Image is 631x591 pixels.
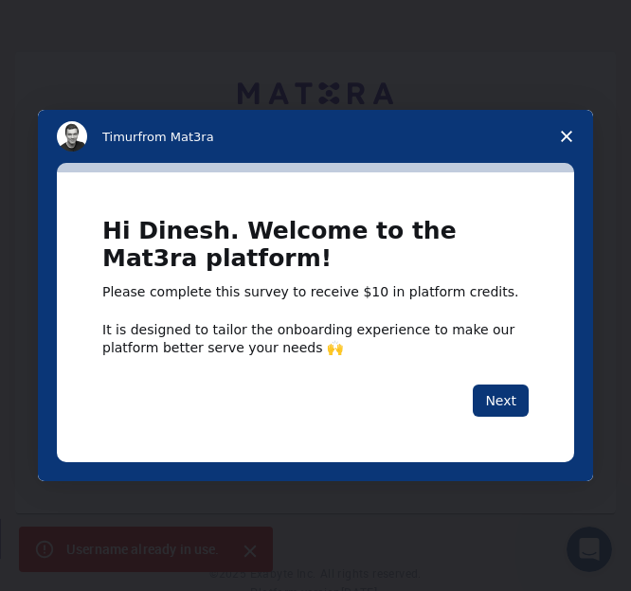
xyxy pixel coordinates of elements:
span: from Mat3ra [137,130,213,144]
div: It is designed to tailor the onboarding experience to make our platform better serve your needs 🙌 [102,321,529,355]
div: Please complete this survey to receive $10 in platform credits. [102,283,529,302]
img: Profile image for Timur [57,121,87,152]
h1: Hi Dinesh. Welcome to the Mat3ra platform! [102,218,529,283]
span: Timur [102,130,137,144]
button: Next [473,385,529,417]
span: Support [38,13,106,30]
span: Close survey [540,110,593,163]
